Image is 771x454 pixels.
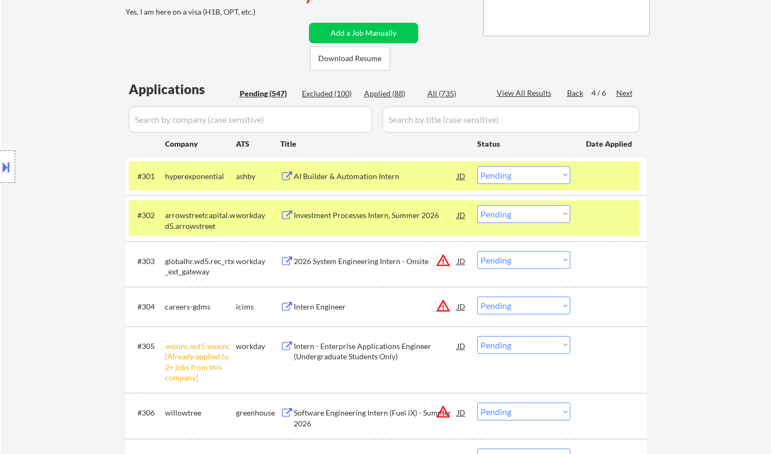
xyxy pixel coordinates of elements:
[383,107,640,133] input: Search by title (case sensitive)
[456,166,467,186] div: JD
[477,134,570,153] div: Status
[302,88,356,99] div: Excluded (100)
[427,88,482,99] div: All (735)
[567,88,584,98] div: Back
[236,139,280,149] div: ATS
[236,341,280,352] div: workday
[165,301,236,312] div: careers-gdms
[436,253,451,268] button: warning_amber
[456,251,467,271] div: JD
[436,298,451,313] button: warning_amber
[456,205,467,225] div: JD
[280,139,467,149] div: Title
[294,407,457,429] div: Software Engineering Intern (Fuel iX) - Summer 2026
[294,341,457,362] div: Intern - Enterprise Applications Engineer (Undergraduate Students Only)
[236,171,280,182] div: ashby
[586,139,634,149] div: Date Applied
[436,404,451,419] button: warning_amber
[294,301,457,312] div: Intern Engineer
[137,341,156,352] div: #305
[294,171,457,182] div: AI Builder & Automation Intern
[165,407,236,418] div: willowtree
[137,301,156,312] div: #304
[236,407,280,418] div: greenhouse
[236,210,280,221] div: workday
[294,256,457,267] div: 2026 System Engineering Intern - Onsite
[165,139,236,149] div: Company
[165,171,236,182] div: hyperexponential
[310,47,390,71] button: Download Resume
[129,107,372,133] input: Search by company (case sensitive)
[309,23,418,43] button: Add a Job Manually
[364,88,418,99] div: Applied (88)
[294,210,457,221] div: Investment Processes Intern, Summer 2026
[165,341,236,383] div: wexinc.wd5.wexinc [Already applied to 2+ jobs from this company]
[456,297,467,316] div: JD
[137,407,156,418] div: #306
[236,301,280,312] div: icims
[126,6,308,17] div: Yes, I am here on a visa (H1B, OPT, etc.)
[456,403,467,422] div: JD
[236,256,280,267] div: workday
[165,210,236,231] div: arrowstreetcapital.wd5.arrowstreet
[240,88,294,99] div: Pending (547)
[616,88,634,98] div: Next
[591,88,616,98] div: 4 / 6
[165,256,236,277] div: globalhr.wd5.rec_rtx_ext_gateway
[497,88,555,98] div: View All Results
[456,336,467,356] div: JD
